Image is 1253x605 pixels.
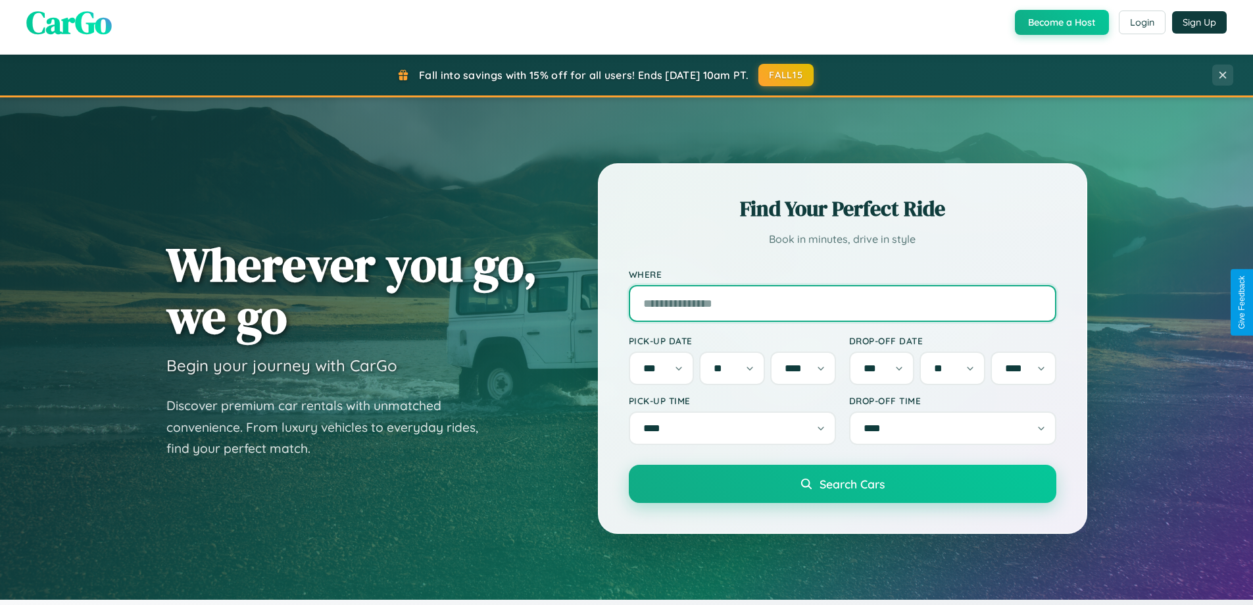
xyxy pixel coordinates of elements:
p: Book in minutes, drive in style [629,230,1056,249]
h2: Find Your Perfect Ride [629,194,1056,223]
button: Sign Up [1172,11,1227,34]
button: FALL15 [758,64,814,86]
span: Fall into savings with 15% off for all users! Ends [DATE] 10am PT. [419,68,749,82]
label: Pick-up Date [629,335,836,346]
button: Login [1119,11,1166,34]
button: Become a Host [1015,10,1109,35]
label: Pick-up Time [629,395,836,406]
label: Drop-off Time [849,395,1056,406]
span: Search Cars [820,477,885,491]
label: Where [629,269,1056,280]
h1: Wherever you go, we go [166,238,537,342]
button: Search Cars [629,465,1056,503]
div: Give Feedback [1237,276,1246,329]
span: CarGo [26,1,112,44]
h3: Begin your journey with CarGo [166,355,397,375]
p: Discover premium car rentals with unmatched convenience. From luxury vehicles to everyday rides, ... [166,395,495,460]
label: Drop-off Date [849,335,1056,346]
